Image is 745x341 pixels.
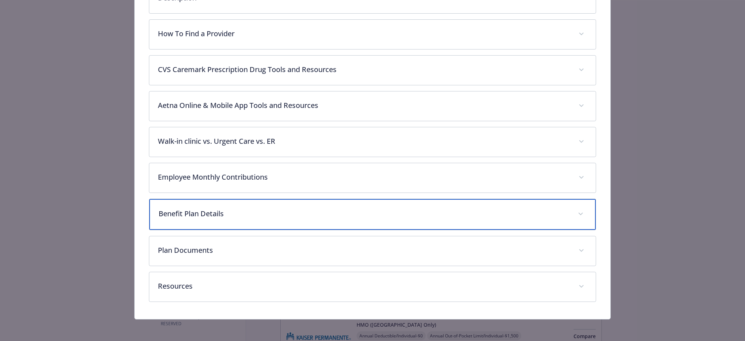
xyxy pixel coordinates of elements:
[158,28,570,39] p: How To Find a Provider
[158,136,570,147] p: Walk-in clinic vs. Urgent Care vs. ER
[158,245,570,256] p: Plan Documents
[158,100,570,111] p: Aetna Online & Mobile App Tools and Resources
[149,91,596,121] div: Aetna Online & Mobile App Tools and Resources
[158,281,570,292] p: Resources
[158,64,570,75] p: CVS Caremark Prescription Drug Tools and Resources
[149,163,596,193] div: Employee Monthly Contributions
[149,236,596,266] div: Plan Documents
[149,127,596,157] div: Walk-in clinic vs. Urgent Care vs. ER
[149,199,596,230] div: Benefit Plan Details
[149,56,596,85] div: CVS Caremark Prescription Drug Tools and Resources
[158,172,570,183] p: Employee Monthly Contributions
[149,272,596,302] div: Resources
[149,20,596,49] div: How To Find a Provider
[159,208,570,219] p: Benefit Plan Details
